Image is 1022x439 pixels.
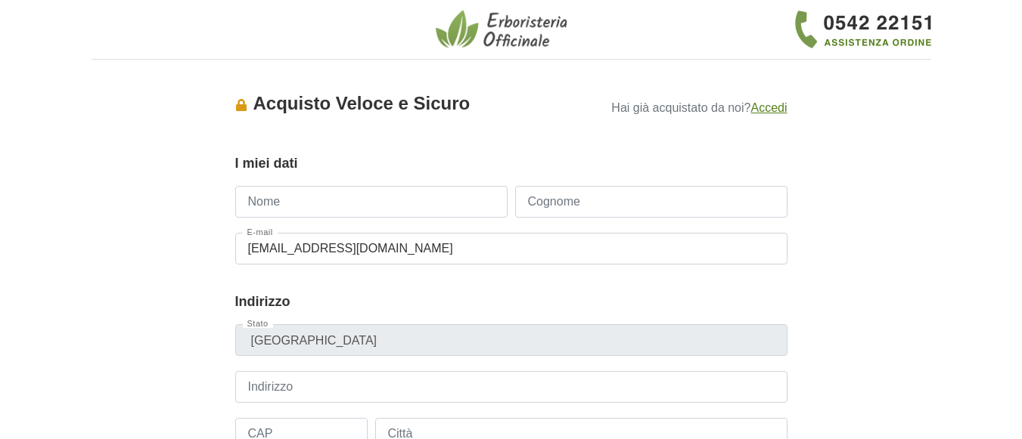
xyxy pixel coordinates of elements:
[235,186,508,218] input: Nome
[436,9,572,50] img: Erboristeria Officinale
[235,292,787,312] legend: Indirizzo
[243,320,273,328] label: Stato
[235,233,787,264] input: E-mail
[515,186,787,218] input: Cognome
[235,90,585,117] div: Acquisto Veloce e Sicuro
[235,153,787,174] legend: I miei dati
[243,228,278,237] label: E-mail
[750,101,787,114] a: Accedi
[235,371,787,403] input: Indirizzo
[584,96,787,117] p: Hai già acquistato da noi?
